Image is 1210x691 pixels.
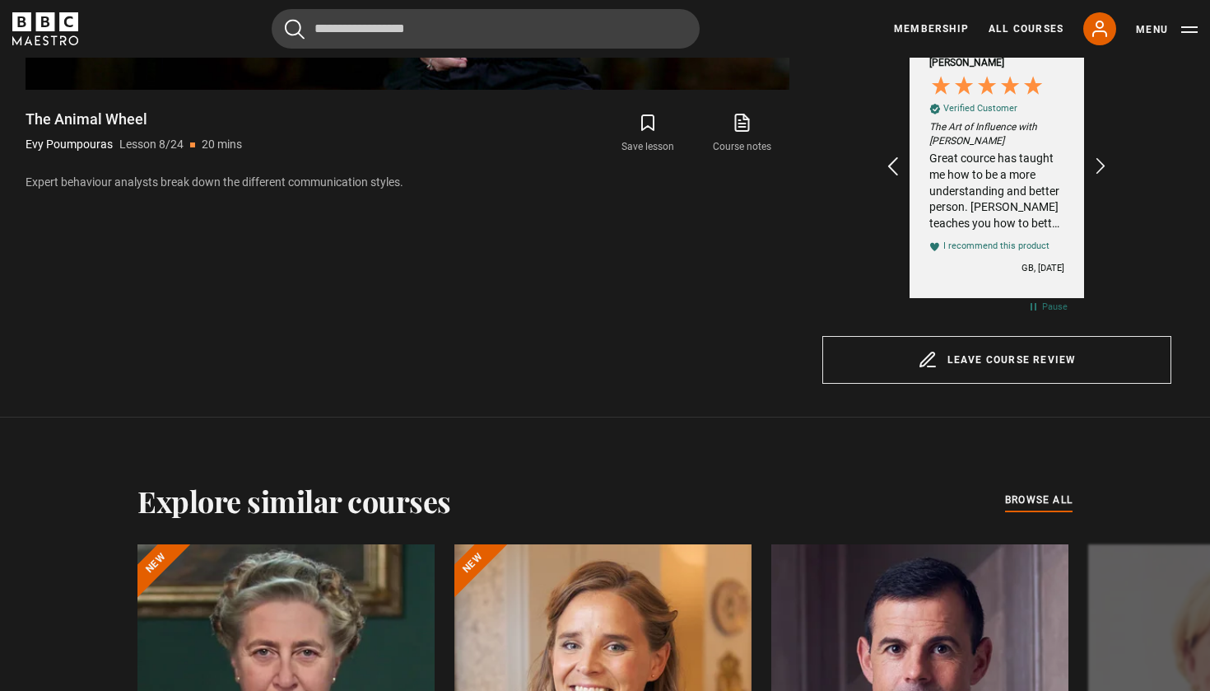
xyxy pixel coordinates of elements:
button: Toggle navigation [1136,21,1198,38]
a: browse all [1005,492,1073,510]
svg: BBC Maestro [12,12,78,45]
button: Save lesson [601,110,695,157]
h2: Explore similar courses [137,483,451,518]
div: GB, [DATE] [1022,262,1064,274]
div: Customer reviews carousel with auto-scroll controls [885,35,1109,298]
div: Review by Anthony A, 5 out of 5 stars [901,35,1092,298]
div: REVIEWS.io Carousel Scroll Right [1091,147,1109,186]
p: Expert behaviour analysts break down the different communication styles. [26,174,789,191]
div: [PERSON_NAME] [929,56,1004,70]
div: Verified Customer [943,102,1017,114]
div: I recommend this product [943,240,1049,252]
div: 5 Stars [929,74,1049,101]
div: Pause carousel [1028,300,1068,315]
a: Course notes [696,110,789,157]
em: The Art of Influence with [PERSON_NAME] [929,120,1064,148]
p: Lesson 8/24 [119,136,184,153]
div: Customer reviews [901,35,1092,298]
a: Membership [894,21,969,36]
div: Great cource has taught me how to be a more understanding and better person. [PERSON_NAME] teache... [929,151,1064,231]
a: Leave course review [822,336,1171,384]
p: 20 mins [202,136,242,153]
a: All Courses [989,21,1063,36]
div: REVIEWS.io Carousel Scroll Left [883,144,904,189]
span: browse all [1005,492,1073,508]
h1: The Animal Wheel [26,110,242,129]
button: Submit the search query [285,19,305,40]
input: Search [272,9,700,49]
div: Pause [1042,301,1068,313]
p: Evy Poumpouras [26,136,113,153]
